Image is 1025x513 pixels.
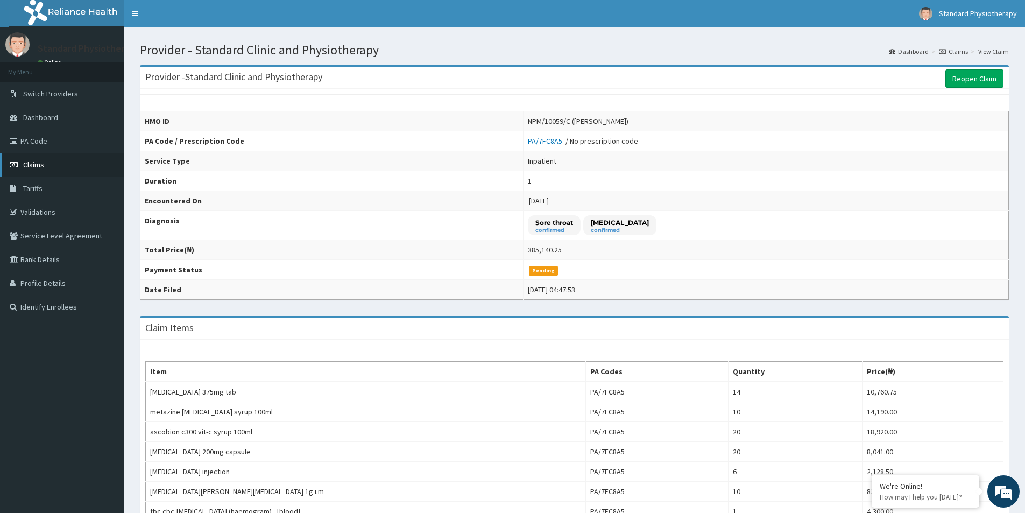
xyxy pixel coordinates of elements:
[729,442,863,462] td: 20
[978,47,1009,56] a: View Claim
[880,481,971,491] div: We're Online!
[939,47,968,56] a: Claims
[863,442,1003,462] td: 8,041.00
[586,362,729,382] th: PA Codes
[586,482,729,502] td: PA/7FC8A5
[146,422,586,442] td: ascobion c300 vit-c syrup 100ml
[146,362,586,382] th: Item
[23,160,44,170] span: Claims
[729,362,863,382] th: Quantity
[140,240,524,260] th: Total Price(₦)
[140,211,524,240] th: Diagnosis
[889,47,929,56] a: Dashboard
[529,266,559,276] span: Pending
[939,9,1017,18] span: Standard Physiotherapy
[23,89,78,99] span: Switch Providers
[20,54,44,81] img: d_794563401_company_1708531726252_794563401
[146,402,586,422] td: metazine [MEDICAL_DATA] syrup 100ml
[945,69,1003,88] a: Reopen Claim
[23,184,43,193] span: Tariffs
[140,111,524,131] th: HMO ID
[528,136,638,146] div: / No prescription code
[863,402,1003,422] td: 14,190.00
[729,482,863,502] td: 10
[586,442,729,462] td: PA/7FC8A5
[56,60,181,74] div: Chat with us now
[586,382,729,402] td: PA/7FC8A5
[586,422,729,442] td: PA/7FC8A5
[146,482,586,502] td: [MEDICAL_DATA][PERSON_NAME][MEDICAL_DATA] 1g i.m
[528,136,565,146] a: PA/7FC8A5
[528,244,562,255] div: 385,140.25
[140,151,524,171] th: Service Type
[591,228,649,233] small: confirmed
[140,280,524,300] th: Date Filed
[140,43,1009,57] h1: Provider - Standard Clinic and Physiotherapy
[729,382,863,402] td: 14
[146,462,586,482] td: [MEDICAL_DATA] injection
[5,294,205,332] textarea: Type your message and hit 'Enter'
[140,260,524,280] th: Payment Status
[535,218,573,227] p: Sore throat
[528,156,556,166] div: Inpatient
[528,284,575,295] div: [DATE] 04:47:53
[140,191,524,211] th: Encountered On
[146,382,586,402] td: [MEDICAL_DATA] 375mg tab
[529,196,549,206] span: [DATE]
[729,402,863,422] td: 10
[863,462,1003,482] td: 2,128.50
[62,136,149,244] span: We're online!
[140,131,524,151] th: PA Code / Prescription Code
[23,113,58,122] span: Dashboard
[140,171,524,191] th: Duration
[535,228,573,233] small: confirmed
[919,7,932,20] img: User Image
[528,116,628,127] div: NPM/10059/C ([PERSON_NAME])
[145,323,194,333] h3: Claim Items
[863,422,1003,442] td: 18,920.00
[586,462,729,482] td: PA/7FC8A5
[528,175,532,186] div: 1
[863,482,1003,502] td: 82,775.00
[38,59,63,66] a: Online
[729,422,863,442] td: 20
[5,32,30,57] img: User Image
[145,72,322,82] h3: Provider - Standard Clinic and Physiotherapy
[176,5,202,31] div: Minimize live chat window
[863,362,1003,382] th: Price(₦)
[729,462,863,482] td: 6
[586,402,729,422] td: PA/7FC8A5
[880,493,971,502] p: How may I help you today?
[146,442,586,462] td: [MEDICAL_DATA] 200mg capsule
[591,218,649,227] p: [MEDICAL_DATA]
[863,382,1003,402] td: 10,760.75
[38,44,139,53] p: Standard Physiotherapy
